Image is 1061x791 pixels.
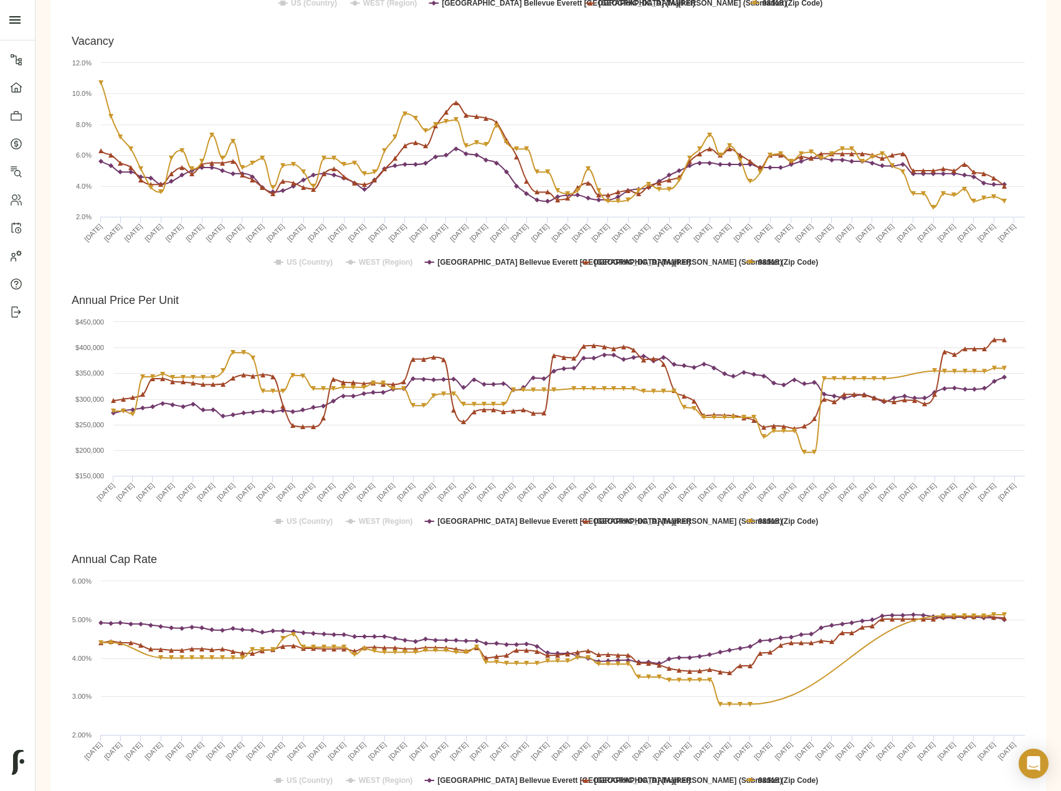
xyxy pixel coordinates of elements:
[275,481,295,502] text: [DATE]
[235,481,255,502] text: [DATE]
[72,294,179,306] text: Annual Price Per Unit
[204,741,225,761] text: [DATE]
[488,222,509,243] text: [DATE]
[75,318,104,326] text: $450,000
[712,741,733,761] text: [DATE]
[996,741,1017,761] text: [DATE]
[75,447,104,454] text: $200,000
[550,222,571,243] text: [DATE]
[367,222,388,243] text: [DATE]
[794,222,814,243] text: [DATE]
[72,616,92,623] text: 5.00%
[83,222,103,243] text: [DATE]
[265,222,285,243] text: [DATE]
[877,481,897,502] text: [DATE]
[416,481,437,502] text: [DATE]
[756,481,776,502] text: [DATE]
[917,481,938,502] text: [DATE]
[286,741,307,761] text: [DATE]
[396,481,416,502] text: [DATE]
[103,222,123,243] text: [DATE]
[895,741,916,761] text: [DATE]
[184,222,205,243] text: [DATE]
[72,59,92,67] text: 12.0%
[135,481,155,502] text: [DATE]
[836,481,857,502] text: [DATE]
[753,222,773,243] text: [DATE]
[75,369,104,377] text: $350,000
[469,741,489,761] text: [DATE]
[773,741,794,761] text: [DATE]
[672,741,692,761] text: [DATE]
[594,776,782,785] text: [GEOGRAPHIC_DATA][PERSON_NAME] (Submarket)
[72,731,92,739] text: 2.00%
[359,776,413,785] text: WEST (Region)
[656,481,677,502] text: [DATE]
[315,481,336,502] text: [DATE]
[387,222,407,243] text: [DATE]
[854,222,875,243] text: [DATE]
[65,289,1031,538] svg: Annual Price Per Unit
[456,481,477,502] text: [DATE]
[75,421,104,429] text: $250,000
[437,776,691,785] text: [GEOGRAPHIC_DATA] Bellevue Everett [GEOGRAPHIC_DATA] (Market)
[103,741,123,761] text: [DATE]
[123,741,143,761] text: [DATE]
[143,741,164,761] text: [DATE]
[857,481,877,502] text: [DATE]
[286,222,307,243] text: [DATE]
[630,222,651,243] text: [DATE]
[475,481,496,502] text: [DATE]
[367,741,388,761] text: [DATE]
[776,481,797,502] text: [DATE]
[956,741,976,761] text: [DATE]
[570,222,591,243] text: [DATE]
[65,30,1031,279] svg: Vacancy
[83,741,103,761] text: [DATE]
[72,577,92,585] text: 6.00%
[488,741,509,761] text: [DATE]
[359,517,413,526] text: WEST (Region)
[536,481,556,502] text: [DATE]
[530,741,550,761] text: [DATE]
[376,481,396,502] text: [DATE]
[12,750,24,775] img: logo
[550,741,571,761] text: [DATE]
[616,481,636,502] text: [DATE]
[936,741,956,761] text: [DATE]
[652,222,672,243] text: [DATE]
[387,741,407,761] text: [DATE]
[408,222,429,243] text: [DATE]
[72,90,92,97] text: 10.0%
[143,222,164,243] text: [DATE]
[834,741,855,761] text: [DATE]
[875,222,895,243] text: [DATE]
[436,481,457,502] text: [DATE]
[630,741,651,761] text: [DATE]
[937,481,958,502] text: [DATE]
[753,741,773,761] text: [DATE]
[155,481,176,502] text: [DATE]
[428,741,449,761] text: [DATE]
[287,517,333,526] text: US (Country)
[530,222,550,243] text: [DATE]
[295,481,316,502] text: [DATE]
[916,222,936,243] text: [DATE]
[758,776,818,785] text: 98115 (Zip Code)
[936,222,956,243] text: [DATE]
[184,741,205,761] text: [DATE]
[449,222,469,243] text: [DATE]
[72,35,114,47] text: Vacancy
[814,222,834,243] text: [DATE]
[875,741,895,761] text: [DATE]
[115,481,135,502] text: [DATE]
[196,481,216,502] text: [DATE]
[556,481,577,502] text: [DATE]
[817,481,837,502] text: [DATE]
[336,481,356,502] text: [DATE]
[773,222,794,243] text: [DATE]
[611,741,631,761] text: [DATE]
[287,776,333,785] text: US (Country)
[697,481,717,502] text: [DATE]
[75,472,104,480] text: $150,000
